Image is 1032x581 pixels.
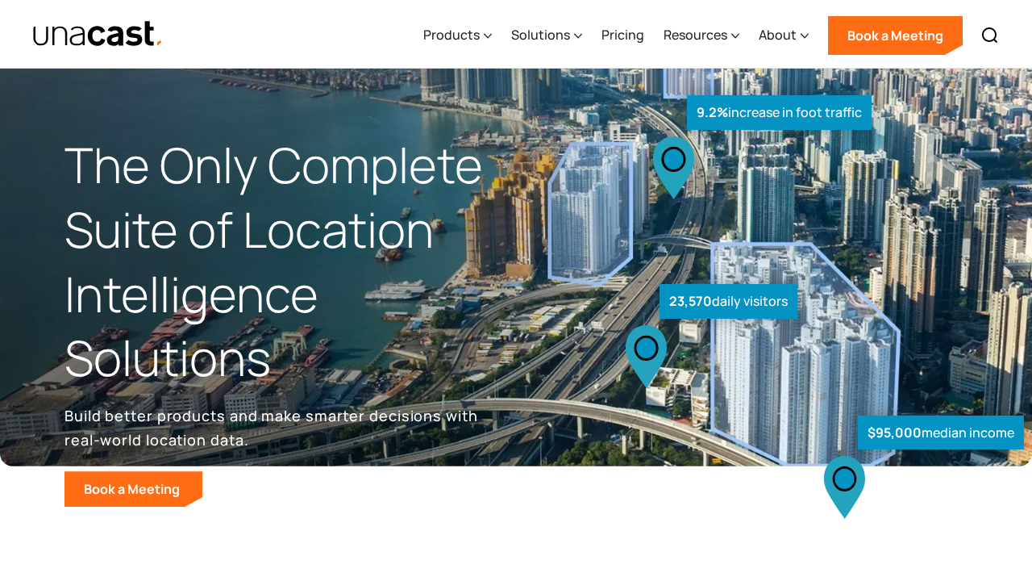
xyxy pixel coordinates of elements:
[64,403,484,452] p: Build better products and make smarter decisions with real-world location data.
[697,103,728,121] strong: 9.2%
[664,2,739,69] div: Resources
[601,2,644,69] a: Pricing
[423,2,492,69] div: Products
[759,2,809,69] div: About
[980,26,1000,45] img: Search icon
[32,20,164,48] a: home
[423,25,480,44] div: Products
[64,471,202,507] a: Book a Meeting
[64,133,516,391] h1: The Only Complete Suite of Location Intelligence Solutions
[32,20,164,48] img: Unacast text logo
[868,424,922,441] strong: $95,000
[828,16,963,55] a: Book a Meeting
[687,95,872,130] div: increase in foot traffic
[858,416,1024,450] div: median income
[759,25,797,44] div: About
[660,284,797,319] div: daily visitors
[664,25,727,44] div: Resources
[669,292,712,310] strong: 23,570
[511,25,570,44] div: Solutions
[511,2,582,69] div: Solutions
